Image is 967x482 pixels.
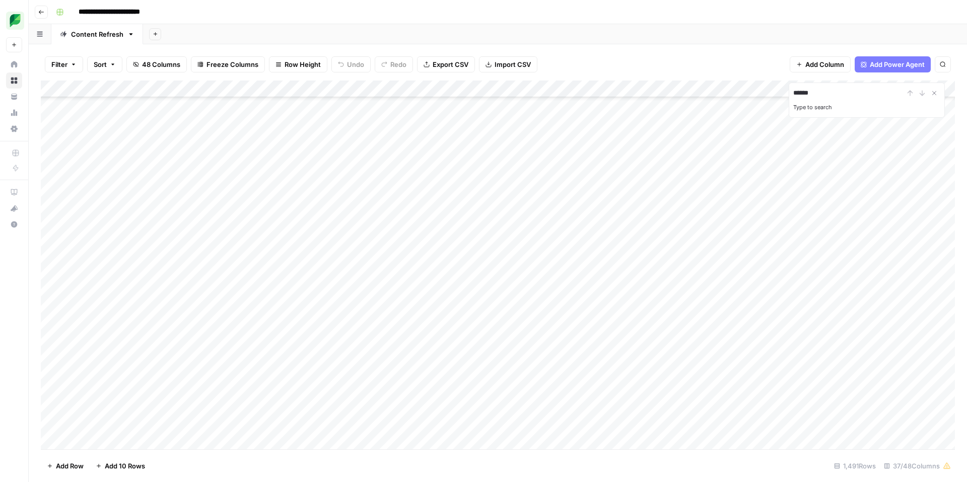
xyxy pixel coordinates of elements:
span: Sort [94,59,107,69]
button: Add Power Agent [855,56,931,72]
button: Undo [331,56,371,72]
button: Help + Support [6,216,22,232]
div: What's new? [7,201,22,216]
label: Type to search [793,104,832,111]
span: Filter [51,59,67,69]
button: Export CSV [417,56,475,72]
span: Add Row [56,461,84,471]
span: Add Column [805,59,844,69]
a: Settings [6,121,22,137]
span: Add 10 Rows [105,461,145,471]
div: 37/48 Columns [880,458,955,474]
button: What's new? [6,200,22,216]
button: Freeze Columns [191,56,265,72]
span: Undo [347,59,364,69]
a: Your Data [6,89,22,105]
button: Import CSV [479,56,537,72]
span: Add Power Agent [870,59,925,69]
span: Import CSV [495,59,531,69]
button: Add Row [41,458,90,474]
div: Content Refresh [71,29,123,39]
button: Filter [45,56,83,72]
span: Export CSV [433,59,468,69]
button: Redo [375,56,413,72]
button: Add 10 Rows [90,458,151,474]
a: Content Refresh [51,24,143,44]
span: Row Height [285,59,321,69]
button: Add Column [790,56,851,72]
a: Usage [6,105,22,121]
a: Home [6,56,22,72]
div: 1,491 Rows [830,458,880,474]
span: Freeze Columns [206,59,258,69]
span: 48 Columns [142,59,180,69]
button: Sort [87,56,122,72]
a: Browse [6,72,22,89]
img: SproutSocial Logo [6,12,24,30]
button: Workspace: SproutSocial [6,8,22,33]
button: Close Search [928,87,940,99]
button: 48 Columns [126,56,187,72]
span: Redo [390,59,406,69]
a: AirOps Academy [6,184,22,200]
button: Row Height [269,56,327,72]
